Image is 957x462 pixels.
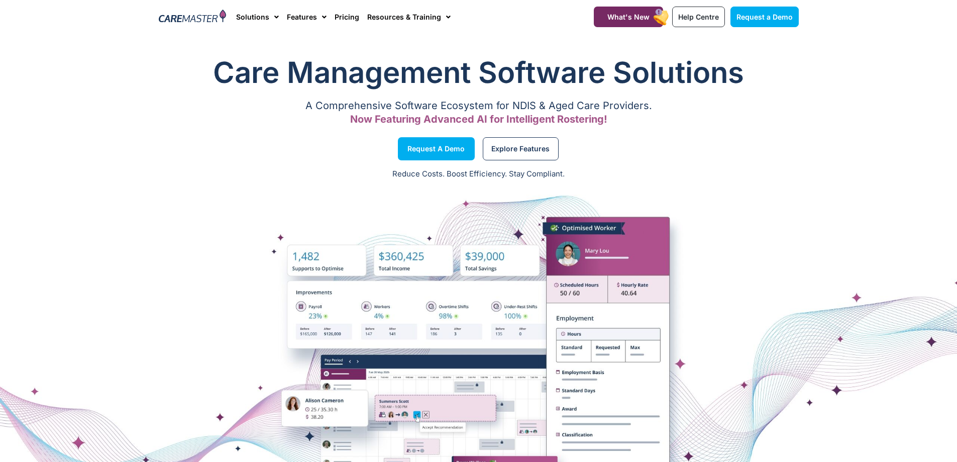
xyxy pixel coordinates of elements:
p: A Comprehensive Software Ecosystem for NDIS & Aged Care Providers. [159,103,799,109]
span: Now Featuring Advanced AI for Intelligent Rostering! [350,113,607,125]
p: Reduce Costs. Boost Efficiency. Stay Compliant. [6,168,951,180]
span: Help Centre [678,13,719,21]
span: What's New [607,13,650,21]
img: CareMaster Logo [159,10,227,25]
span: Request a Demo [736,13,793,21]
span: Request a Demo [407,146,465,151]
a: Request a Demo [730,7,799,27]
a: What's New [594,7,663,27]
span: Explore Features [491,146,550,151]
h1: Care Management Software Solutions [159,52,799,93]
a: Help Centre [672,7,725,27]
a: Explore Features [483,137,559,160]
a: Request a Demo [398,137,475,160]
